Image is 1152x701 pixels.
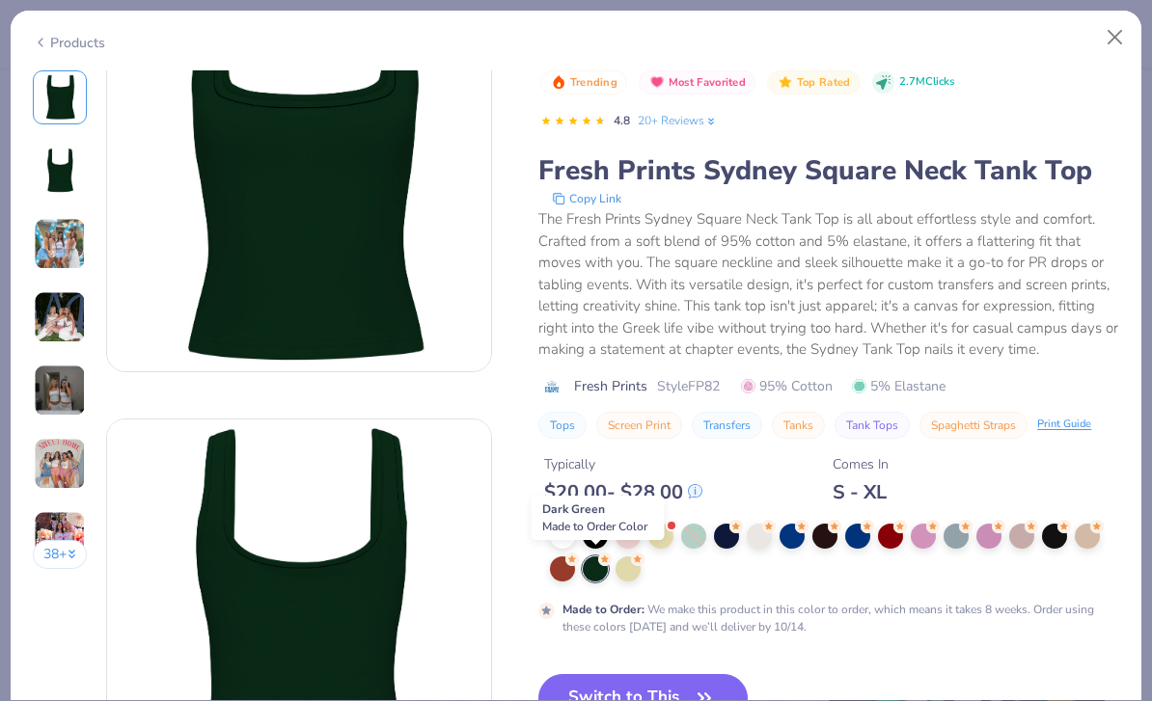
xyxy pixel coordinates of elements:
[544,480,702,504] div: $ 20.00 - $ 28.00
[657,376,720,396] span: Style FP82
[540,70,627,95] button: Badge Button
[37,148,83,194] img: Back
[692,412,762,439] button: Transfers
[852,376,946,396] span: 5% Elastane
[570,77,617,88] span: Trending
[551,74,566,90] img: Trending sort
[899,74,954,91] span: 2.7M Clicks
[596,412,682,439] button: Screen Print
[772,412,825,439] button: Tanks
[34,218,86,270] img: User generated content
[835,412,910,439] button: Tank Tops
[562,602,645,617] strong: Made to Order :
[797,77,851,88] span: Top Rated
[639,70,755,95] button: Badge Button
[614,113,630,128] span: 4.8
[833,454,889,474] div: Comes In
[532,496,665,540] div: Dark Green
[546,189,627,208] button: copy to clipboard
[34,438,86,490] img: User generated content
[638,112,718,129] a: 20+ Reviews
[649,74,665,90] img: Most Favorited sort
[833,480,889,504] div: S - XL
[741,376,833,396] span: 95% Cotton
[1097,19,1134,56] button: Close
[34,291,86,343] img: User generated content
[538,412,587,439] button: Tops
[767,70,860,95] button: Badge Button
[562,601,1119,635] div: We make this product in this color to order, which means it takes 8 weeks. Order using these colo...
[544,454,702,474] div: Typically
[34,364,86,417] img: User generated content
[538,208,1119,361] div: The Fresh Prints Sydney Square Neck Tank Top is all about effortless style and comfort. Crafted f...
[778,74,793,90] img: Top Rated sort
[669,77,746,88] span: Most Favorited
[919,412,1028,439] button: Spaghetti Straps
[542,519,647,534] span: Made to Order Color
[33,33,105,53] div: Products
[34,511,86,563] img: User generated content
[1037,417,1091,433] div: Print Guide
[33,540,88,569] button: 38+
[540,106,606,137] div: 4.8 Stars
[538,152,1119,189] div: Fresh Prints Sydney Square Neck Tank Top
[37,74,83,121] img: Front
[538,379,564,394] img: brand logo
[574,376,647,396] span: Fresh Prints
